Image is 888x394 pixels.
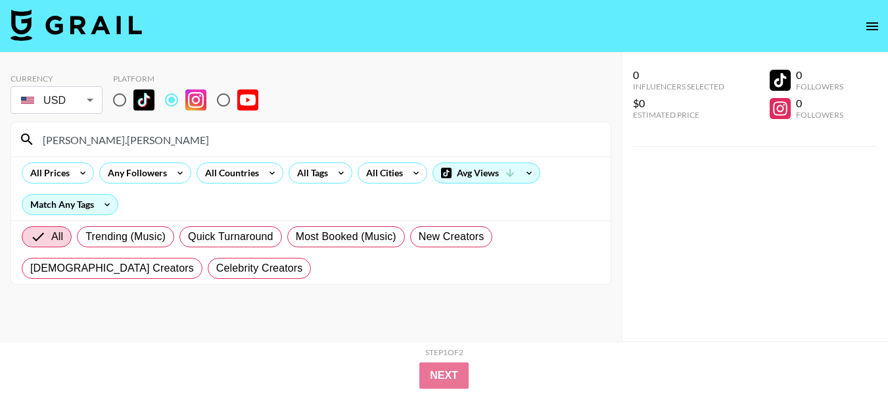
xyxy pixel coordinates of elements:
[796,68,843,82] div: 0
[11,74,103,84] div: Currency
[30,260,194,276] span: [DEMOGRAPHIC_DATA] Creators
[419,229,484,245] span: New Creators
[419,362,469,389] button: Next
[633,97,724,110] div: $0
[633,82,724,91] div: Influencers Selected
[358,163,406,183] div: All Cities
[796,82,843,91] div: Followers
[100,163,170,183] div: Any Followers
[822,328,872,378] iframe: Drift Widget Chat Controller
[633,68,724,82] div: 0
[425,347,463,357] div: Step 1 of 2
[22,163,72,183] div: All Prices
[237,89,258,111] img: YouTube
[633,110,724,120] div: Estimated Price
[188,229,273,245] span: Quick Turnaround
[796,110,843,120] div: Followers
[185,89,206,111] img: Instagram
[796,97,843,110] div: 0
[35,129,603,150] input: Search by User Name
[113,74,269,84] div: Platform
[22,195,118,214] div: Match Any Tags
[296,229,396,245] span: Most Booked (Music)
[11,9,142,41] img: Grail Talent
[216,260,303,276] span: Celebrity Creators
[859,13,885,39] button: open drawer
[133,89,154,111] img: TikTok
[85,229,166,245] span: Trending (Music)
[197,163,262,183] div: All Countries
[289,163,331,183] div: All Tags
[13,89,100,112] div: USD
[433,163,540,183] div: Avg Views
[51,229,63,245] span: All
